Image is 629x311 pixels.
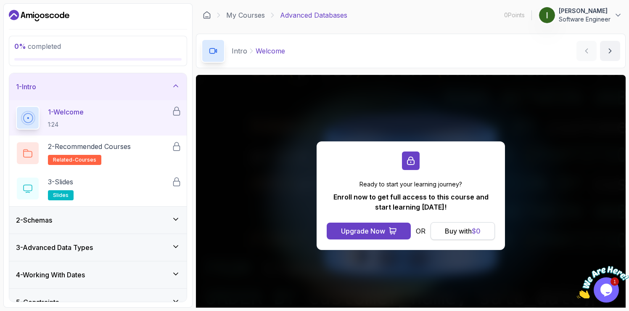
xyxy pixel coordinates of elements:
[327,192,495,212] p: Enroll now to get full access to this course and start learning [DATE]!
[280,10,347,20] p: Advanced Databases
[226,10,265,20] a: My Courses
[539,7,555,23] img: user profile image
[9,9,69,22] a: Dashboard
[327,223,411,239] button: Upgrade Now
[48,107,84,117] p: 1 - Welcome
[16,82,36,92] h3: 1 - Intro
[431,222,495,240] button: Buy with$0
[9,207,187,234] button: 2-Schemas
[16,297,59,307] h3: 5 - Constraints
[14,42,61,51] span: completed
[16,215,52,225] h3: 2 - Schemas
[445,226,481,236] div: Buy with
[232,46,247,56] p: Intro
[341,226,385,236] div: Upgrade Now
[539,7,622,24] button: user profile image[PERSON_NAME]Software Engineer
[472,227,481,235] span: $ 0
[14,42,26,51] span: 0 %
[600,41,620,61] button: next content
[416,226,425,236] p: OR
[559,15,610,24] p: Software Engineer
[203,11,211,19] a: Dashboard
[327,180,495,189] p: Ready to start your learning journey?
[9,234,187,261] button: 3-Advanced Data Types
[53,157,96,163] span: related-courses
[504,11,525,19] p: 0 Points
[16,270,85,280] h3: 4 - Working With Dates
[53,192,69,199] span: slides
[16,141,180,165] button: 2-Recommended Coursesrelated-courses
[577,258,629,298] iframe: chat widget
[16,242,93,253] h3: 3 - Advanced Data Types
[48,120,84,129] p: 1:24
[16,106,180,130] button: 1-Welcome1:24
[16,177,180,200] button: 3-Slidesslides
[9,73,187,100] button: 1-Intro
[48,141,131,152] p: 2 - Recommended Courses
[576,41,597,61] button: previous content
[9,261,187,288] button: 4-Working With Dates
[48,177,73,187] p: 3 - Slides
[256,46,285,56] p: Welcome
[559,7,610,15] p: [PERSON_NAME]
